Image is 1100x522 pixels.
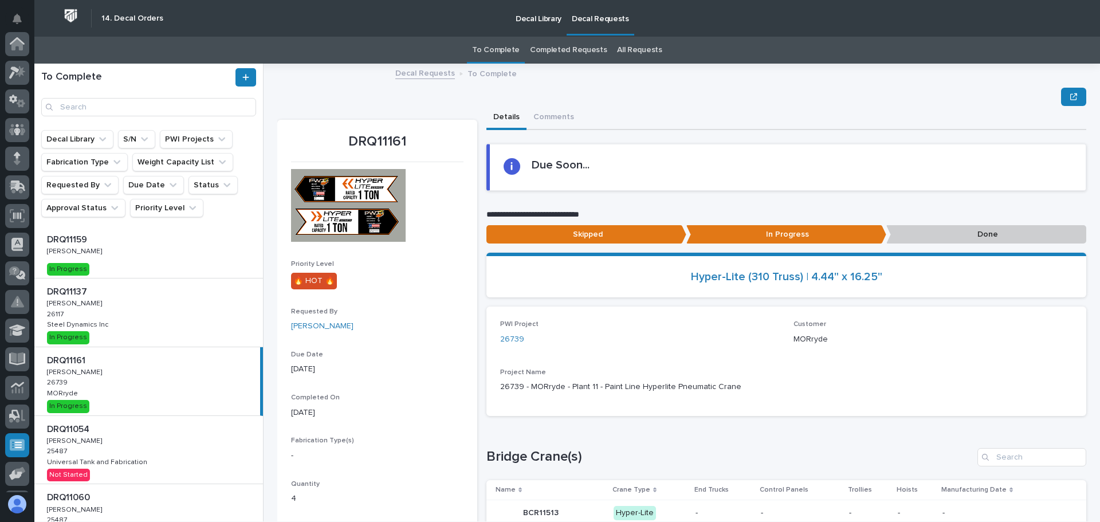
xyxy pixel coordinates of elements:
[612,484,650,496] p: Crane Type
[500,381,1072,393] p: 26739 - MORryde - Plant 11 - Paint Line Hyperlite Pneumatic Crane
[47,366,104,376] p: [PERSON_NAME]
[291,320,353,332] a: [PERSON_NAME]
[500,369,546,376] span: Project Name
[160,130,233,148] button: PWI Projects
[41,176,119,194] button: Requested By
[291,351,323,358] span: Due Date
[47,435,104,445] p: [PERSON_NAME]
[47,445,69,456] p: 25487
[47,232,89,245] p: DRQ11159
[500,333,524,346] a: 26739
[47,376,70,387] p: 26739
[5,492,29,516] button: users-avatar
[41,199,125,217] button: Approval Status
[41,98,256,116] input: Search
[47,263,89,276] div: In Progress
[291,134,463,150] p: DRQ11161
[41,71,233,84] h1: To Complete
[527,106,581,130] button: Comments
[793,321,826,328] span: Customer
[47,422,92,435] p: DRQ11054
[291,407,463,419] p: [DATE]
[130,199,203,217] button: Priority Level
[486,225,686,244] p: Skipped
[941,484,1007,496] p: Manufacturing Date
[395,66,455,79] a: Decal Requests
[118,130,155,148] button: S/N
[898,508,933,518] p: -
[617,37,662,64] a: All Requests
[761,508,840,518] p: -
[41,130,113,148] button: Decal Library
[34,226,263,278] a: DRQ11159DRQ11159 [PERSON_NAME][PERSON_NAME] In Progress
[47,456,150,466] p: Universal Tank and Fabrication
[500,321,539,328] span: PWI Project
[291,308,337,315] span: Requested By
[5,7,29,31] button: Notifications
[291,394,340,401] span: Completed On
[34,278,263,347] a: DRQ11137DRQ11137 [PERSON_NAME][PERSON_NAME] 2611726117 Steel Dynamics IncSteel Dynamics Inc In Pr...
[291,261,334,268] span: Priority Level
[47,400,89,413] div: In Progress
[101,14,163,23] h2: 14. Decal Orders
[47,490,92,503] p: DRQ11060
[188,176,238,194] button: Status
[291,437,354,444] span: Fabrication Type(s)
[614,506,656,520] div: Hyper-Lite
[486,106,527,130] button: Details
[47,331,89,344] div: In Progress
[848,484,872,496] p: Trollies
[291,169,406,242] img: aMxA7V_aCTGYnNinNcX5Av0b4MCgG1j9FfnDFmBwTL8
[760,484,808,496] p: Control Panels
[291,481,320,488] span: Quantity
[47,504,104,514] p: [PERSON_NAME]
[977,448,1086,466] input: Search
[532,158,590,172] h2: Due Soon...
[523,506,561,518] p: BCR11513
[291,273,337,289] div: 🔥 HOT 🔥
[47,297,104,308] p: [PERSON_NAME]
[886,225,1086,244] p: Done
[60,5,81,26] img: Workspace Logo
[47,469,90,481] div: Not Started
[897,484,918,496] p: Hoists
[47,284,89,297] p: DRQ11137
[530,37,607,64] a: Completed Requests
[291,450,463,462] p: -
[34,347,263,416] a: DRQ11161DRQ11161 [PERSON_NAME][PERSON_NAME] 2673926739 MORrydeMORryde In Progress
[691,270,882,284] a: Hyper-Lite (310 Truss) | 4.44" x 16.25"
[486,449,973,465] h1: Bridge Crane(s)
[34,416,263,485] a: DRQ11054DRQ11054 [PERSON_NAME][PERSON_NAME] 2548725487 Universal Tank and FabricationUniversal Ta...
[291,493,463,505] p: 4
[793,333,1073,346] p: MORryde
[291,363,463,375] p: [DATE]
[132,153,233,171] button: Weight Capacity List
[942,508,1068,518] p: -
[696,508,752,518] p: -
[496,484,516,496] p: Name
[694,484,729,496] p: End Trucks
[849,508,889,518] p: -
[47,245,104,256] p: [PERSON_NAME]
[47,319,111,329] p: Steel Dynamics Inc
[467,66,517,79] p: To Complete
[686,225,886,244] p: In Progress
[47,308,66,319] p: 26117
[123,176,184,194] button: Due Date
[47,353,88,366] p: DRQ11161
[47,387,80,398] p: MORryde
[14,14,29,32] div: Notifications
[472,37,520,64] a: To Complete
[41,153,128,171] button: Fabrication Type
